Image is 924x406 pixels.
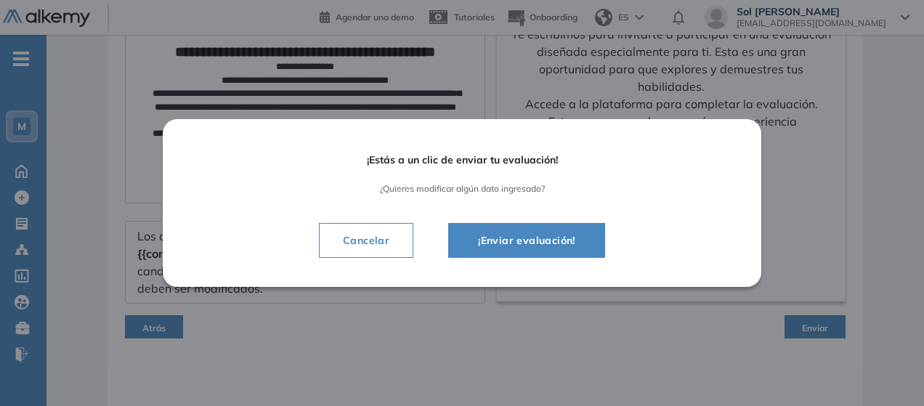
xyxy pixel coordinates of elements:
button: ¡Enviar evaluación! [448,223,605,258]
span: ¡Estás a un clic de enviar tu evaluación! [203,154,721,166]
span: ¡Enviar evaluación! [466,232,587,249]
span: Cancelar [331,232,401,249]
span: ¿Quieres modificar algún dato ingresado? [203,184,721,194]
button: Cancelar [319,223,413,258]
